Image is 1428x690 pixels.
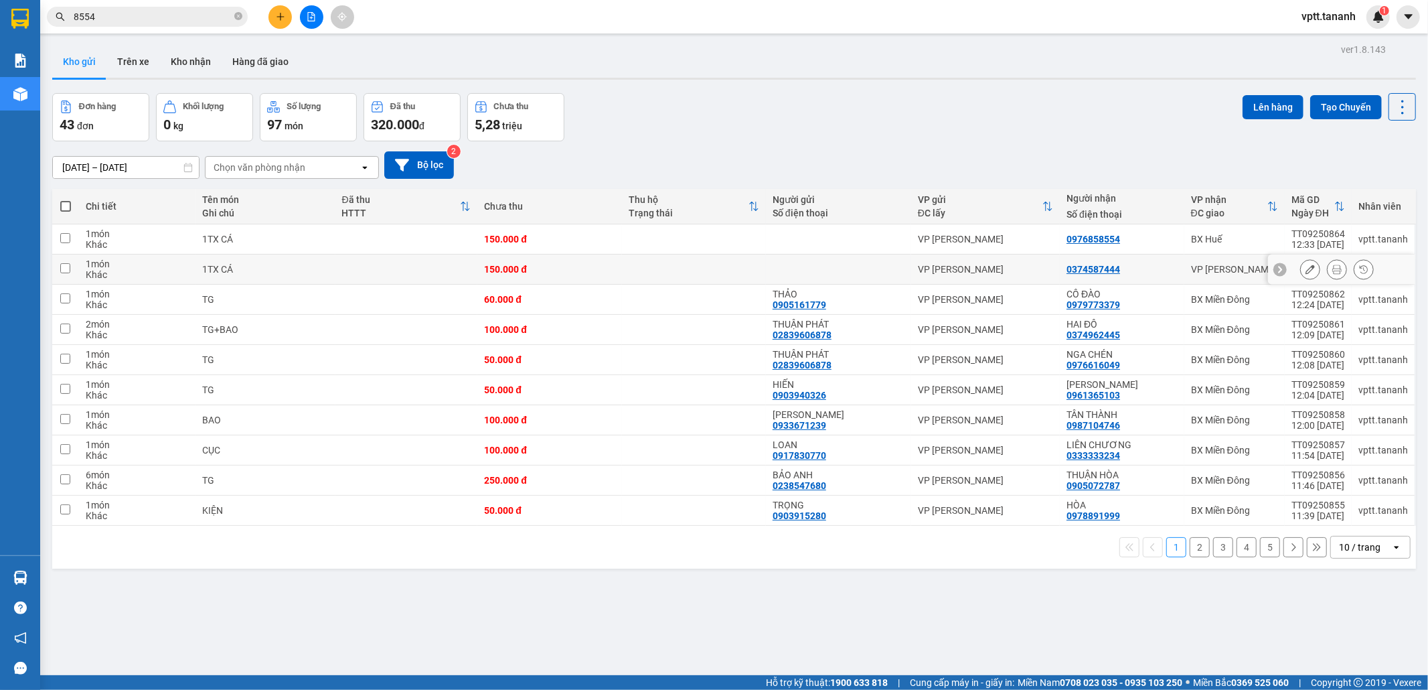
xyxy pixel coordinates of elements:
[773,289,904,299] div: THẢO
[1066,209,1178,220] div: Số điện thoại
[1191,475,1278,486] div: BX Miền Đông
[86,269,189,280] div: Khác
[1291,360,1345,370] div: 12:08 [DATE]
[773,500,904,510] div: TRỌNG
[1291,349,1345,360] div: TT09250860
[1291,420,1345,431] div: 12:00 [DATE]
[1291,194,1334,205] div: Mã GD
[1358,475,1408,486] div: vptt.tananh
[222,46,299,78] button: Hàng đã giao
[53,157,199,178] input: Select a date range.
[86,259,189,269] div: 1 món
[1358,234,1408,245] div: vptt.tananh
[1300,259,1320,279] div: Sửa đơn hàng
[1166,537,1186,557] button: 1
[502,121,522,131] span: triệu
[384,151,454,179] button: Bộ lọc
[1066,349,1178,360] div: NGA CHÉN
[163,117,171,133] span: 0
[364,93,461,141] button: Đã thu320.000đ
[1372,11,1384,23] img: icon-new-feature
[1382,6,1386,15] span: 1
[1066,390,1120,401] div: 0961365103
[307,12,316,21] span: file-add
[773,360,831,370] div: 02839606878
[13,87,27,101] img: warehouse-icon
[1191,445,1278,456] div: BX Miền Đông
[1291,439,1345,450] div: TT09250857
[1291,239,1345,250] div: 12:33 [DATE]
[342,208,461,218] div: HTTT
[390,102,415,111] div: Đã thu
[1191,505,1278,516] div: BX Miền Đông
[360,162,370,173] svg: open
[86,228,189,239] div: 1 món
[1060,677,1182,688] strong: 0708 023 035 - 0935 103 250
[1191,264,1278,275] div: VP [PERSON_NAME]
[14,662,27,675] span: message
[494,102,529,111] div: Chưa thu
[202,234,328,245] div: 1TX CÁ
[484,415,615,425] div: 100.000 đ
[1191,354,1278,365] div: BX Miền Đông
[331,5,354,29] button: aim
[202,194,328,205] div: Tên món
[1231,677,1289,688] strong: 0369 525 060
[1243,95,1303,119] button: Lên hàng
[1358,385,1408,395] div: vptt.tananh
[1291,390,1345,401] div: 12:04 [DATE]
[773,390,826,401] div: 0903940326
[285,121,303,131] span: món
[1291,379,1345,390] div: TT09250859
[202,385,328,395] div: TG
[79,102,116,111] div: Đơn hàng
[918,505,1053,516] div: VP [PERSON_NAME]
[1066,193,1178,204] div: Người nhận
[629,194,748,205] div: Thu hộ
[1403,11,1415,23] span: caret-down
[1291,409,1345,420] div: TT09250858
[156,93,253,141] button: Khối lượng0kg
[160,46,222,78] button: Kho nhận
[1291,299,1345,310] div: 12:24 [DATE]
[484,385,615,395] div: 50.000 đ
[371,117,419,133] span: 320.000
[773,409,904,420] div: TẤN PHÁT
[1397,5,1420,29] button: caret-down
[1191,208,1267,218] div: ĐC giao
[1358,294,1408,305] div: vptt.tananh
[622,189,766,224] th: Toggle SortBy
[1191,415,1278,425] div: BX Miền Đông
[202,475,328,486] div: TG
[1310,95,1382,119] button: Tạo Chuyến
[773,439,904,450] div: LOAN
[484,234,615,245] div: 150.000 đ
[918,264,1053,275] div: VP [PERSON_NAME]
[1184,189,1285,224] th: Toggle SortBy
[1066,439,1178,450] div: LIÊN CHƯƠNG
[918,354,1053,365] div: VP [PERSON_NAME]
[1237,537,1257,557] button: 4
[918,208,1042,218] div: ĐC lấy
[484,264,615,275] div: 150.000 đ
[773,330,831,340] div: 02839606878
[1066,500,1178,510] div: HÒA
[86,319,189,330] div: 2 món
[342,194,461,205] div: Đã thu
[1066,289,1178,299] div: CÔ ĐÀO
[1354,678,1363,687] span: copyright
[1358,445,1408,456] div: vptt.tananh
[202,294,328,305] div: TG
[629,208,748,218] div: Trạng thái
[1191,385,1278,395] div: BX Miền Đông
[773,319,904,330] div: THUẬN PHÁT
[1066,480,1120,491] div: 0905072787
[202,264,328,275] div: 1TX CÁ
[202,415,328,425] div: BAO
[773,349,904,360] div: THUẬN PHÁT
[1066,510,1120,521] div: 0978891999
[773,208,904,218] div: Số điện thoại
[14,602,27,614] span: question-circle
[1066,330,1120,340] div: 0374962445
[1291,500,1345,510] div: TT09250855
